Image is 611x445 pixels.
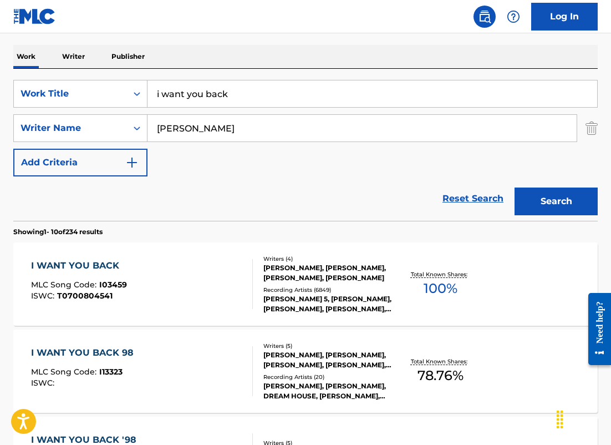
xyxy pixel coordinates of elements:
div: Recording Artists ( 20 ) [263,373,391,381]
img: Delete Criterion [585,114,598,142]
span: 78.76 % [417,366,464,386]
p: Work [13,45,39,68]
span: I03459 [99,280,127,290]
p: Showing 1 - 10 of 234 results [13,227,103,237]
a: I WANT YOU BACKMLC Song Code:I03459ISWC:T0700804541Writers (4)[PERSON_NAME], [PERSON_NAME], [PERS... [13,242,598,326]
div: Work Title [21,87,120,100]
div: Writer Name [21,122,120,135]
p: Total Known Shares: [411,270,470,279]
a: Reset Search [437,186,509,211]
iframe: Resource Center [580,284,611,373]
div: Recording Artists ( 6849 ) [263,286,391,294]
div: [PERSON_NAME], [PERSON_NAME], [PERSON_NAME], [PERSON_NAME], [PERSON_NAME] [263,350,391,370]
a: Log In [531,3,598,31]
div: Writers ( 5 ) [263,342,391,350]
div: [PERSON_NAME], [PERSON_NAME], DREAM HOUSE, [PERSON_NAME], [PERSON_NAME] [263,381,391,401]
div: I WANT YOU BACK [31,259,127,272]
button: Search [515,188,598,215]
img: 9d2ae6d4665cec9f34b9.svg [125,156,139,169]
p: Total Known Shares: [411,357,470,366]
a: I WANT YOU BACK 98MLC Song Code:I13323ISWC:Writers (5)[PERSON_NAME], [PERSON_NAME], [PERSON_NAME]... [13,330,598,413]
span: MLC Song Code : [31,367,99,377]
p: Writer [59,45,88,68]
div: Writers ( 4 ) [263,255,391,263]
div: [PERSON_NAME], [PERSON_NAME], [PERSON_NAME], [PERSON_NAME] [263,263,391,283]
p: Publisher [108,45,148,68]
span: ISWC : [31,378,57,388]
a: Public Search [473,6,496,28]
form: Search Form [13,80,598,221]
img: MLC Logo [13,8,56,24]
div: [PERSON_NAME] 5, [PERSON_NAME], [PERSON_NAME], [PERSON_NAME], [PERSON_NAME], [PERSON_NAME] 5, [PE... [263,294,391,314]
span: 100 % [424,279,457,299]
span: MLC Song Code : [31,280,99,290]
img: search [478,10,491,23]
span: ISWC : [31,291,57,301]
div: Help [502,6,525,28]
span: I13323 [99,367,123,377]
iframe: Chat Widget [556,392,611,445]
div: I WANT YOU BACK 98 [31,346,139,360]
span: T0700804541 [57,291,113,301]
img: help [507,10,520,23]
button: Add Criteria [13,149,147,176]
div: Drag [551,403,569,436]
